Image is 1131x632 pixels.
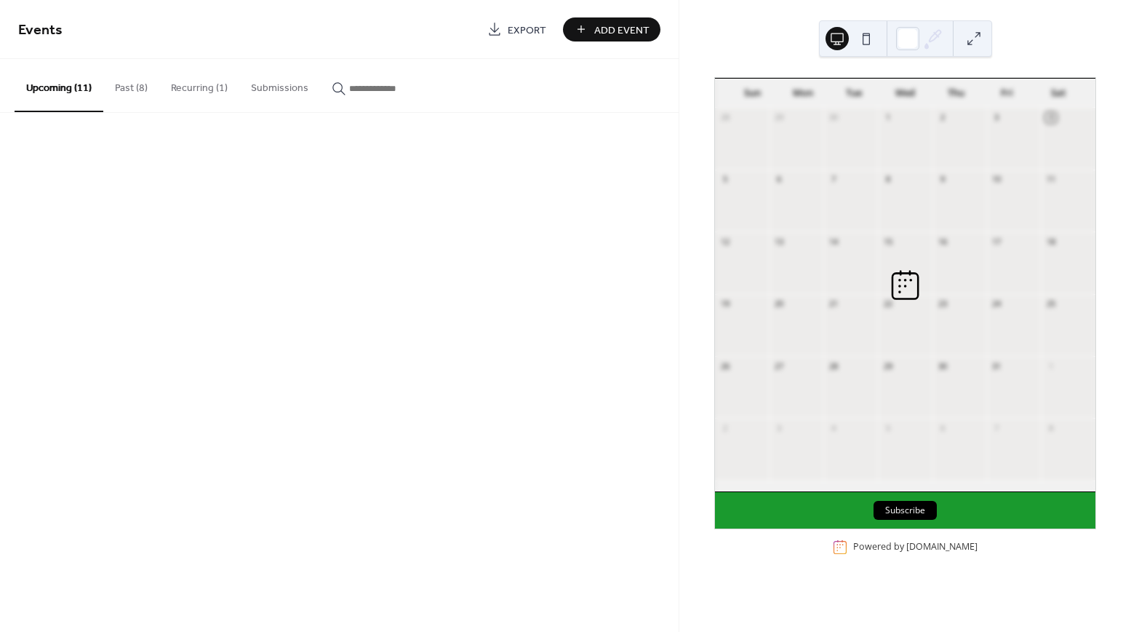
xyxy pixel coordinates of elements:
div: 30 [828,112,839,123]
div: 6 [937,422,948,433]
div: 25 [1045,299,1056,309]
div: 5 [882,422,893,433]
a: [DOMAIN_NAME] [906,541,978,553]
span: Events [18,16,63,44]
div: 2 [937,112,948,123]
div: Tue [828,79,879,108]
div: Powered by [853,541,978,553]
button: Submissions [239,59,320,111]
span: Add Event [594,23,650,38]
div: 22 [882,299,893,309]
div: 15 [882,236,893,247]
div: 4 [828,422,839,433]
div: 7 [828,174,839,185]
div: 3 [774,422,785,433]
div: 13 [774,236,785,247]
div: 11 [1045,174,1056,185]
div: 28 [719,112,730,123]
div: 24 [991,299,1002,309]
div: 28 [828,360,839,371]
div: 4 [1045,112,1056,123]
div: Sun [727,79,778,108]
div: 31 [991,360,1002,371]
button: Subscribe [874,501,937,520]
div: 2 [719,422,730,433]
div: 10 [991,174,1002,185]
div: 16 [937,236,948,247]
div: Fri [982,79,1033,108]
button: Recurring (1) [159,59,239,111]
div: 12 [719,236,730,247]
div: Mon [778,79,828,108]
a: Export [476,17,557,42]
div: 17 [991,236,1002,247]
div: 20 [774,299,785,309]
div: 21 [828,299,839,309]
div: 23 [937,299,948,309]
div: Wed [879,79,930,108]
div: 30 [937,360,948,371]
div: 7 [991,422,1002,433]
button: Upcoming (11) [15,59,103,112]
button: Add Event [563,17,660,42]
div: 29 [774,112,785,123]
div: 27 [774,360,785,371]
div: 1 [1045,360,1056,371]
div: 1 [882,112,893,123]
div: 6 [774,174,785,185]
div: 18 [1045,236,1056,247]
div: 3 [991,112,1002,123]
div: 9 [937,174,948,185]
div: 8 [882,174,893,185]
div: 5 [719,174,730,185]
div: 29 [882,360,893,371]
span: Export [508,23,546,38]
div: Thu [931,79,982,108]
div: 8 [1045,422,1056,433]
button: Past (8) [103,59,159,111]
div: Sat [1033,79,1084,108]
div: 19 [719,299,730,309]
div: 14 [828,236,839,247]
div: 26 [719,360,730,371]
